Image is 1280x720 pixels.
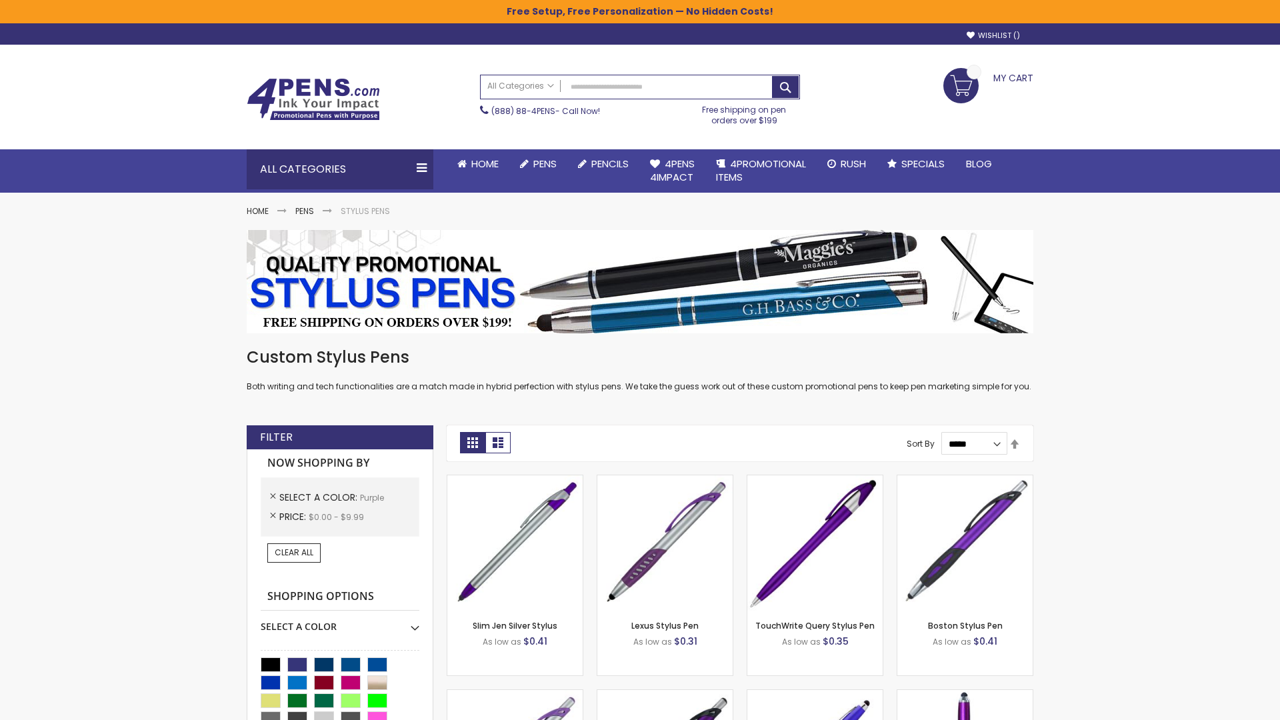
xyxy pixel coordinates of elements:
strong: Stylus Pens [341,205,390,217]
strong: Now Shopping by [261,449,419,477]
span: Purple [360,492,384,503]
a: Clear All [267,543,321,562]
div: Both writing and tech functionalities are a match made in hybrid perfection with stylus pens. We ... [247,347,1033,393]
a: Blog [955,149,1003,179]
strong: Shopping Options [261,583,419,611]
span: As low as [782,636,821,647]
a: TouchWrite Query Stylus Pen-Purple [747,475,883,486]
span: Rush [841,157,866,171]
a: TouchWrite Query Stylus Pen [755,620,875,631]
span: - Call Now! [491,105,600,117]
span: Home [471,157,499,171]
a: 4PROMOTIONALITEMS [705,149,817,193]
span: Clear All [275,547,313,558]
a: Wishlist [967,31,1020,41]
a: Pencils [567,149,639,179]
a: Specials [877,149,955,179]
span: Pens [533,157,557,171]
a: Slim Jen Silver Stylus-Purple [447,475,583,486]
strong: Filter [260,430,293,445]
img: 4Pens Custom Pens and Promotional Products [247,78,380,121]
span: Specials [901,157,945,171]
div: Select A Color [261,611,419,633]
img: Slim Jen Silver Stylus-Purple [447,475,583,611]
a: TouchWrite Command Stylus Pen-Purple [897,689,1033,701]
a: All Categories [481,75,561,97]
a: Lexus Stylus Pen-Purple [597,475,733,486]
span: As low as [633,636,672,647]
span: $0.31 [674,635,697,648]
span: $0.00 - $9.99 [309,511,364,523]
span: 4PROMOTIONAL ITEMS [716,157,806,184]
div: Free shipping on pen orders over $199 [689,99,801,126]
label: Sort By [907,438,935,449]
a: Sierra Stylus Twist Pen-Purple [747,689,883,701]
img: Boston Stylus Pen-Purple [897,475,1033,611]
img: Stylus Pens [247,230,1033,333]
span: Pencils [591,157,629,171]
a: Pens [509,149,567,179]
span: Select A Color [279,491,360,504]
span: $0.41 [523,635,547,648]
a: Slim Jen Silver Stylus [473,620,557,631]
img: Lexus Stylus Pen-Purple [597,475,733,611]
a: Boston Stylus Pen-Purple [897,475,1033,486]
a: Home [247,205,269,217]
span: $0.41 [973,635,997,648]
a: Lexus Stylus Pen [631,620,699,631]
a: Lexus Metallic Stylus Pen-Purple [597,689,733,701]
a: Pens [295,205,314,217]
span: Blog [966,157,992,171]
img: TouchWrite Query Stylus Pen-Purple [747,475,883,611]
span: All Categories [487,81,554,91]
a: Rush [817,149,877,179]
a: Home [447,149,509,179]
div: All Categories [247,149,433,189]
a: (888) 88-4PENS [491,105,555,117]
h1: Custom Stylus Pens [247,347,1033,368]
a: Boston Silver Stylus Pen-Purple [447,689,583,701]
a: 4Pens4impact [639,149,705,193]
span: Price [279,510,309,523]
span: As low as [933,636,971,647]
a: Boston Stylus Pen [928,620,1003,631]
span: $0.35 [823,635,849,648]
strong: Grid [460,432,485,453]
span: As low as [483,636,521,647]
span: 4Pens 4impact [650,157,695,184]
